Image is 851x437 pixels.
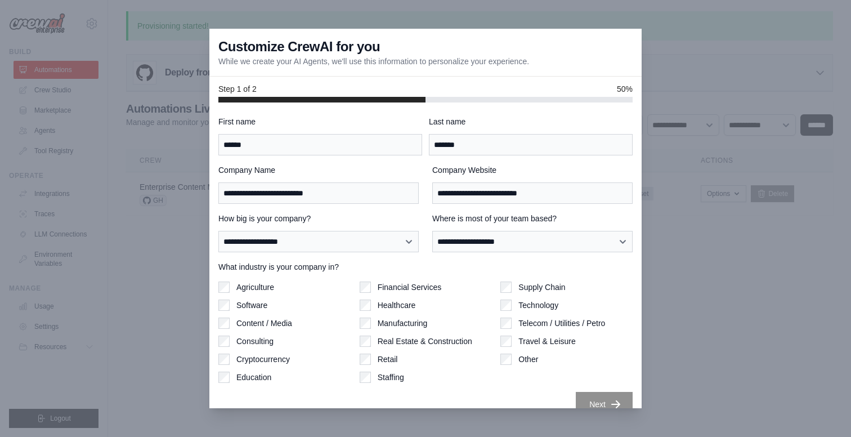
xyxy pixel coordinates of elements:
p: While we create your AI Agents, we'll use this information to personalize your experience. [218,56,529,67]
label: Other [518,354,538,365]
button: Next [576,392,633,417]
label: Cryptocurrency [236,354,290,365]
h3: Customize CrewAI for you [218,38,380,56]
label: Last name [429,116,633,127]
label: Consulting [236,336,274,347]
label: Manufacturing [378,318,428,329]
label: Content / Media [236,318,292,329]
label: Supply Chain [518,282,565,293]
label: Software [236,300,267,311]
label: Real Estate & Construction [378,336,472,347]
label: First name [218,116,422,127]
label: Retail [378,354,398,365]
label: Technology [518,300,558,311]
label: How big is your company? [218,213,419,224]
label: Staffing [378,372,404,383]
label: Company Website [432,164,633,176]
label: Education [236,372,271,383]
label: Agriculture [236,282,274,293]
span: 50% [617,83,633,95]
label: What industry is your company in? [218,261,633,273]
label: Travel & Leisure [518,336,575,347]
label: Where is most of your team based? [432,213,633,224]
label: Telecom / Utilities / Petro [518,318,605,329]
span: Step 1 of 2 [218,83,257,95]
label: Healthcare [378,300,416,311]
label: Financial Services [378,282,442,293]
label: Company Name [218,164,419,176]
